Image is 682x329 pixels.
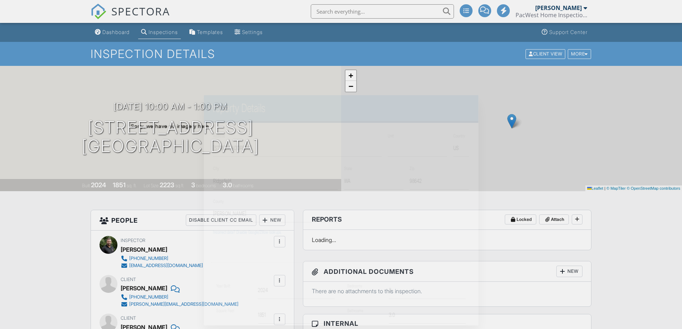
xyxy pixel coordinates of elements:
[216,308,234,313] label: Square Feet
[216,283,230,288] label: Year Built
[208,101,474,115] h2: Property Details
[453,133,465,139] label: Country
[410,166,414,171] label: Zip
[213,229,469,235] div: Incorrect data? Disable Google/Zillow lookups.
[213,166,219,171] label: City
[347,308,363,313] label: Bathrooms
[344,166,352,171] label: State
[213,133,225,139] label: Address
[213,199,224,204] label: County
[388,133,394,139] label: Unit
[347,283,362,288] label: Bedrooms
